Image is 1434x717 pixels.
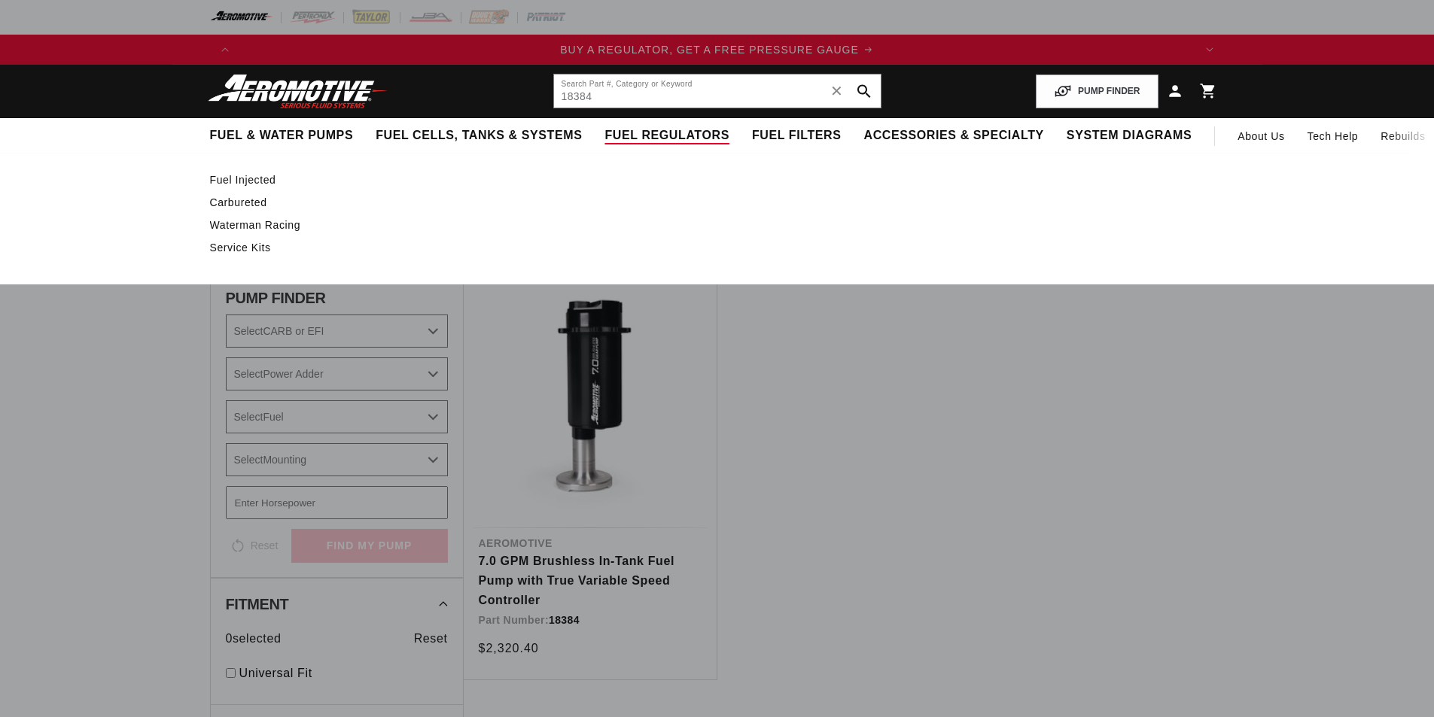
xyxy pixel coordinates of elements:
[1055,118,1203,153] summary: System Diagrams
[226,486,448,519] input: Enter Horsepower
[1067,128,1192,144] span: System Diagrams
[604,128,729,144] span: Fuel Regulators
[210,241,1210,254] a: Service Kits
[210,196,1210,209] a: Carbureted
[864,128,1044,144] span: Accessories & Specialty
[240,41,1195,58] div: 1 of 4
[172,35,1262,65] slideshow-component: Translation missing: en.sections.announcements.announcement_bar
[1226,118,1295,154] a: About Us
[1238,130,1284,142] span: About Us
[560,44,859,56] span: BUY A REGULATOR, GET A FREE PRESSURE GAUGE
[414,629,448,649] span: Reset
[226,629,282,649] span: 0 selected
[1308,128,1359,144] span: Tech Help
[226,357,448,390] select: Power Adder
[1036,74,1158,108] button: PUMP FINDER
[240,41,1195,58] a: BUY A REGULATOR, GET A FREE PRESSURE GAUGE
[210,35,240,65] button: Translation missing: en.sections.announcements.previous_announcement
[210,128,354,144] span: Fuel & Water Pumps
[210,218,1210,232] a: Waterman Racing
[226,314,448,348] select: CARB or EFI
[1296,118,1370,154] summary: Tech Help
[853,118,1055,153] summary: Accessories & Specialty
[593,118,740,153] summary: Fuel Regulators
[554,74,881,108] input: Search by Part Number, Category or Keyword
[240,41,1195,58] div: Announcement
[226,400,448,433] select: Fuel
[1195,35,1225,65] button: Translation missing: en.sections.announcements.next_announcement
[199,118,365,153] summary: Fuel & Water Pumps
[239,664,448,683] a: Universal Fit
[741,118,853,153] summary: Fuel Filters
[226,597,289,612] span: Fitment
[376,128,582,144] span: Fuel Cells, Tanks & Systems
[204,74,392,109] img: Aeromotive
[848,74,881,108] button: search button
[752,128,842,144] span: Fuel Filters
[226,290,326,305] span: PUMP FINDER
[210,173,1210,187] a: Fuel Injected
[364,118,593,153] summary: Fuel Cells, Tanks & Systems
[226,443,448,476] select: Mounting
[1381,128,1425,144] span: Rebuilds
[479,551,702,609] a: 7.0 GPM Brushless In-Tank Fuel Pump with True Variable Speed Controller
[830,79,844,103] span: ✕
